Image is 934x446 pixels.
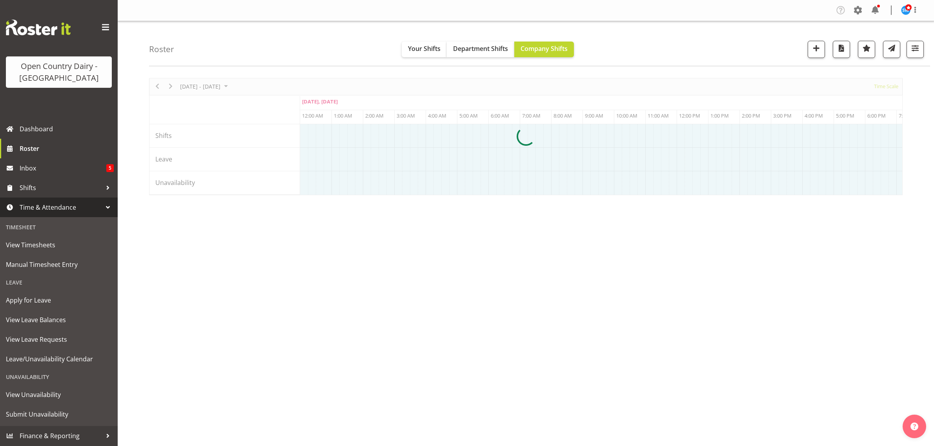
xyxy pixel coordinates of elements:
[20,162,106,174] span: Inbox
[858,41,875,58] button: Highlight an important date within the roster.
[907,41,924,58] button: Filter Shifts
[901,5,910,15] img: steve-webb7510.jpg
[2,290,116,310] a: Apply for Leave
[2,349,116,369] a: Leave/Unavailability Calendar
[521,44,568,53] span: Company Shifts
[808,41,825,58] button: Add a new shift
[408,44,441,53] span: Your Shifts
[20,182,102,194] span: Shifts
[20,123,114,135] span: Dashboard
[20,430,102,442] span: Finance & Reporting
[402,42,447,57] button: Your Shifts
[20,201,102,213] span: Time & Attendance
[6,334,112,345] span: View Leave Requests
[910,422,918,430] img: help-xxl-2.png
[106,164,114,172] span: 5
[6,239,112,251] span: View Timesheets
[2,385,116,404] a: View Unavailability
[2,369,116,385] div: Unavailability
[20,143,114,154] span: Roster
[149,45,174,54] h4: Roster
[14,60,104,84] div: Open Country Dairy - [GEOGRAPHIC_DATA]
[2,255,116,274] a: Manual Timesheet Entry
[2,219,116,235] div: Timesheet
[2,404,116,424] a: Submit Unavailability
[833,41,850,58] button: Download a PDF of the roster according to the set date range.
[2,310,116,330] a: View Leave Balances
[6,294,112,306] span: Apply for Leave
[2,330,116,349] a: View Leave Requests
[6,20,71,35] img: Rosterit website logo
[6,408,112,420] span: Submit Unavailability
[2,235,116,255] a: View Timesheets
[6,353,112,365] span: Leave/Unavailability Calendar
[6,314,112,326] span: View Leave Balances
[6,389,112,401] span: View Unavailability
[6,259,112,270] span: Manual Timesheet Entry
[2,274,116,290] div: Leave
[447,42,514,57] button: Department Shifts
[514,42,574,57] button: Company Shifts
[453,44,508,53] span: Department Shifts
[883,41,900,58] button: Send a list of all shifts for the selected filtered period to all rostered employees.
